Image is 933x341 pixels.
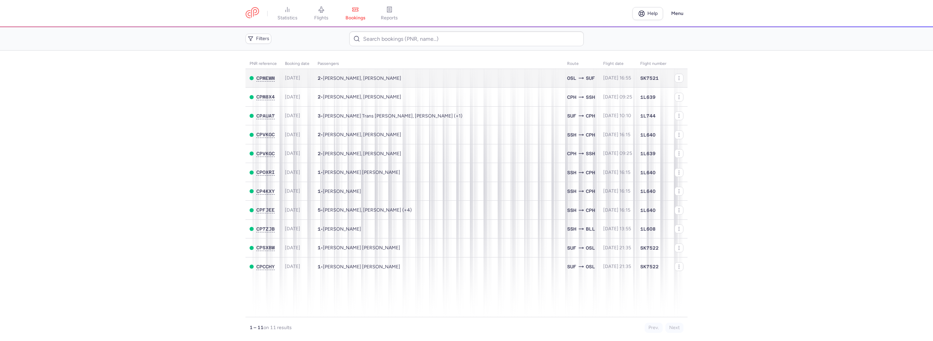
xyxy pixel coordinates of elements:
[586,244,595,252] span: OSL
[323,169,400,175] span: Ahmed Mohamed Ibrahim ALMAS
[640,263,659,270] span: SK7522
[318,169,400,175] span: •
[586,112,595,120] span: CPH
[563,59,599,69] th: Route
[318,113,321,119] span: 3
[256,226,275,232] button: CP7ZJB
[318,75,401,81] span: •
[281,59,313,69] th: Booking date
[567,74,576,82] span: OSL
[318,132,321,137] span: 2
[667,7,688,20] button: Menu
[323,113,462,119] span: Martin Trans HANSEN, Storm Lui GENET, Asger Egelund DUE
[256,132,275,138] button: CPVKGC
[567,263,576,270] span: SUF
[567,112,576,120] span: SUF
[567,187,576,195] span: SSH
[586,207,595,214] span: CPH
[250,325,264,330] strong: 1 – 11
[318,94,321,100] span: 2
[318,264,321,269] span: 1
[640,188,656,195] span: 1L640
[256,245,275,251] button: CPSXBW
[603,94,632,100] span: [DATE] 09:25
[603,207,630,213] span: [DATE] 16:15
[323,189,361,194] span: Kayed ABDULRAZEK
[318,169,321,175] span: 1
[318,226,321,232] span: 1
[640,226,656,232] span: 1L608
[586,150,595,157] span: SSH
[323,226,361,232] span: Mohammed IBRAHIM
[314,15,328,21] span: flights
[285,207,300,213] span: [DATE]
[381,15,398,21] span: reports
[586,263,595,270] span: OSL
[318,226,361,232] span: •
[285,150,300,156] span: [DATE]
[323,207,412,213] span: Maya SAFLO, Rania ZAGHAL, Mohamad SAFLO, Ahmad SAFLO, Haya SAFLO, Yousr SAFLO
[567,225,576,233] span: SSH
[256,36,269,41] span: Filters
[372,6,406,21] a: reports
[318,189,361,194] span: •
[567,150,576,157] span: CPH
[256,113,275,119] span: CPAUA7
[323,75,401,81] span: Ebba ERIKSSON, Cosmo GALLONI
[256,264,275,270] button: CPCCHY
[603,188,630,194] span: [DATE] 16:15
[256,169,275,175] button: CPOXRI
[323,94,401,100] span: Peder Soee LILLELUND, Karina BREMHOLM
[603,264,631,269] span: [DATE] 21:35
[256,132,275,137] span: CPVKGC
[285,94,300,100] span: [DATE]
[318,264,400,270] span: •
[285,169,300,175] span: [DATE]
[256,151,275,156] span: CPVKGC
[586,74,595,82] span: SUF
[318,75,321,81] span: 2
[586,225,595,233] span: BLL
[256,189,275,194] button: CP4KXY
[603,132,630,138] span: [DATE] 16:15
[640,75,659,82] span: SK7521
[323,132,401,138] span: Tine BJOERN, Jesper NOERUM
[318,151,401,157] span: •
[603,75,631,81] span: [DATE] 16:55
[586,93,595,101] span: SSH
[285,226,300,232] span: [DATE]
[256,94,275,100] span: CPM8X4
[640,94,656,101] span: 1L639
[256,151,275,157] button: CPVKGC
[285,75,300,81] span: [DATE]
[640,150,656,157] span: 1L639
[567,169,576,176] span: SSH
[285,245,300,251] span: [DATE]
[567,131,576,139] span: SSH
[304,6,338,21] a: flights
[640,112,656,119] span: 1L744
[256,75,275,81] button: CPMEWM
[603,245,631,251] span: [DATE] 21:35
[256,207,275,213] button: CPFJEE
[318,189,321,194] span: 1
[599,59,636,69] th: flight date
[318,245,400,251] span: •
[586,187,595,195] span: CPH
[277,15,298,21] span: statistics
[318,132,401,138] span: •
[603,169,630,175] span: [DATE] 16:15
[318,245,321,250] span: 1
[567,93,576,101] span: CPH
[318,207,321,213] span: 5
[640,207,656,214] span: 1L640
[603,226,631,232] span: [DATE] 13:55
[323,151,401,157] span: Tine BJOERN, Jesper NOERUM
[586,169,595,176] span: CPH
[665,323,683,333] button: Next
